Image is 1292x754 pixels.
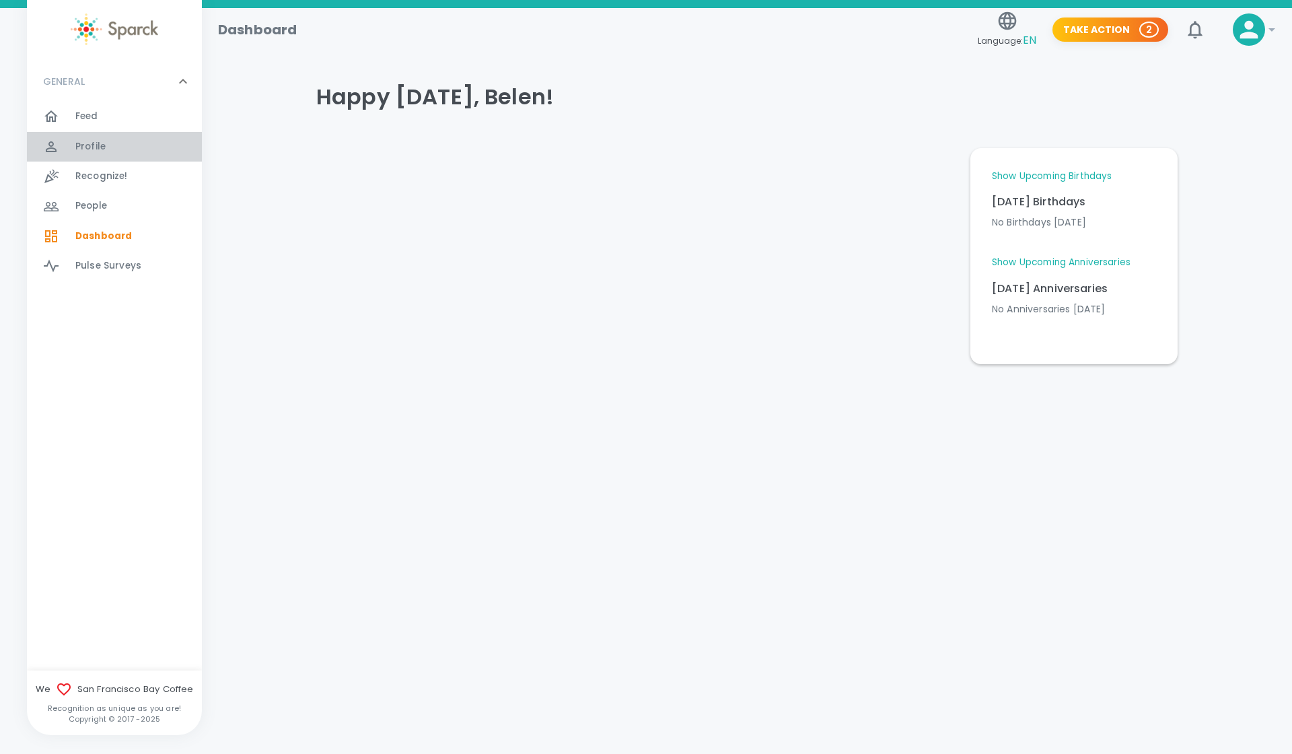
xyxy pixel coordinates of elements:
[27,132,202,162] a: Profile
[1052,18,1168,42] button: Take Action 2
[27,221,202,251] a: Dashboard
[1146,23,1152,36] p: 2
[27,703,202,714] p: Recognition as unique as you are!
[27,61,202,102] div: GENERAL
[316,83,1178,110] h4: Happy [DATE], Belen!
[992,281,1156,297] p: [DATE] Anniversaries
[218,19,297,40] h1: Dashboard
[27,102,202,131] a: Feed
[27,162,202,191] a: Recognize!
[27,251,202,281] a: Pulse Surveys
[1023,32,1036,48] span: EN
[992,302,1156,316] p: No Anniversaries [DATE]
[75,199,107,213] span: People
[992,215,1156,229] p: No Birthdays [DATE]
[75,140,106,153] span: Profile
[992,256,1130,269] a: Show Upcoming Anniversaries
[71,13,158,45] img: Sparck logo
[978,32,1036,50] span: Language:
[27,714,202,724] p: Copyright © 2017 - 2025
[75,230,132,243] span: Dashboard
[43,75,85,88] p: GENERAL
[75,110,98,123] span: Feed
[75,170,128,183] span: Recognize!
[27,102,202,286] div: GENERAL
[27,13,202,45] a: Sparck logo
[972,6,1042,54] button: Language:EN
[27,681,202,697] span: We San Francisco Bay Coffee
[27,191,202,221] a: People
[992,194,1156,210] p: [DATE] Birthdays
[75,259,141,273] span: Pulse Surveys
[992,170,1112,183] a: Show Upcoming Birthdays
